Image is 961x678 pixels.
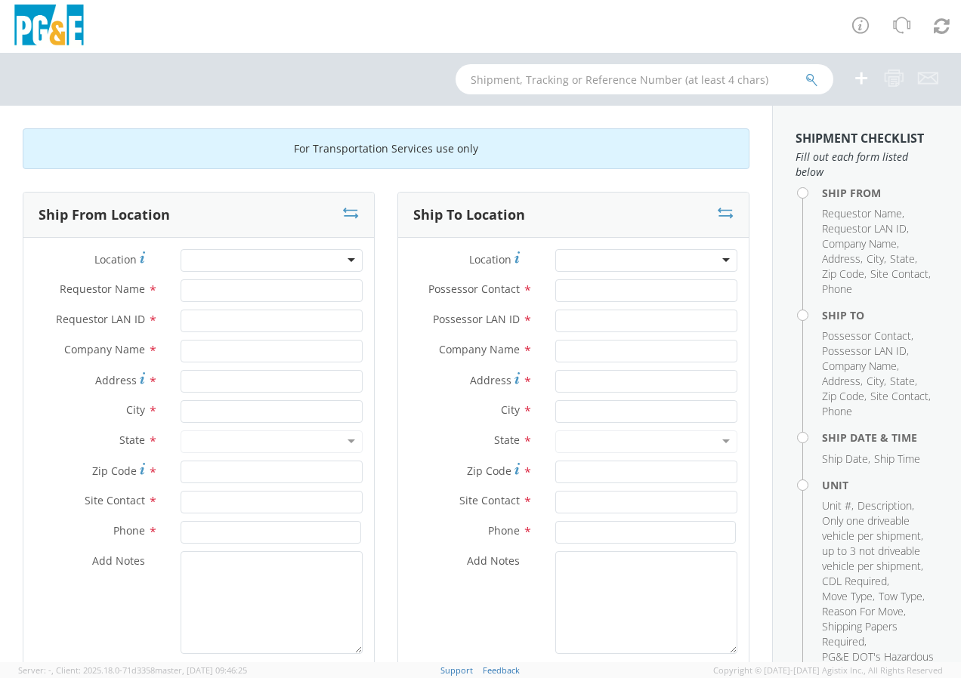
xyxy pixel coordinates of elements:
[126,402,145,417] span: City
[796,149,938,180] span: Fill out each form listed below
[822,310,938,321] h4: Ship To
[870,267,931,282] li: ,
[822,328,913,344] li: ,
[469,252,511,267] span: Location
[822,619,898,649] span: Shipping Papers Required
[822,589,873,603] span: Move Type
[467,464,511,478] span: Zip Code
[822,513,935,574] li: ,
[890,374,915,388] span: State
[870,389,929,403] span: Site Contact
[867,251,884,266] span: City
[822,359,899,374] li: ,
[822,432,938,443] h4: Ship Date & Time
[867,374,886,389] li: ,
[85,493,145,507] span: Site Contact
[18,664,54,676] span: Server: -
[56,664,247,676] span: Client: 2025.18.0-71d3358
[94,252,137,267] span: Location
[822,236,897,251] span: Company Name
[439,342,520,356] span: Company Name
[822,513,923,573] span: Only one driveable vehicle per shipment, up to 3 not driveable vehicle per shipment
[822,498,851,513] span: Unit #
[467,553,520,568] span: Add Notes
[713,664,943,676] span: Copyright © [DATE]-[DATE] Agistix Inc., All Rights Reserved
[822,221,907,236] span: Requestor LAN ID
[822,451,868,466] span: Ship Date
[867,251,886,267] li: ,
[470,373,511,387] span: Address
[822,267,864,281] span: Zip Code
[822,589,875,604] li: ,
[155,664,247,676] span: master, [DATE] 09:46:25
[822,404,852,418] span: Phone
[822,619,935,649] li: ,
[64,342,145,356] span: Company Name
[822,479,938,491] h4: Unit
[822,359,897,373] span: Company Name
[92,464,137,478] span: Zip Code
[822,221,909,236] li: ,
[822,374,863,389] li: ,
[822,328,911,343] span: Possessor Contact
[822,187,938,199] h4: Ship From
[822,344,909,359] li: ,
[39,208,170,223] h3: Ship From Location
[113,523,145,538] span: Phone
[822,267,867,282] li: ,
[890,251,917,267] li: ,
[494,433,520,447] span: State
[822,498,854,513] li: ,
[456,64,833,94] input: Shipment, Tracking or Reference Number (at least 4 chars)
[870,267,929,281] span: Site Contact
[433,312,520,326] span: Possessor LAN ID
[870,389,931,404] li: ,
[60,282,145,296] span: Requestor Name
[822,574,887,588] span: CDL Required
[428,282,520,296] span: Possessor Contact
[822,374,861,388] span: Address
[822,451,870,467] li: ,
[501,402,520,417] span: City
[459,493,520,507] span: Site Contact
[23,128,749,169] div: For Transportation Services use only
[413,208,525,223] h3: Ship To Location
[857,498,912,513] span: Description
[822,389,867,404] li: ,
[11,5,87,49] img: pge-logo-06675f144f4cfa6a6814.png
[796,130,924,146] strong: Shipment Checklist
[822,251,861,266] span: Address
[879,589,922,603] span: Tow Type
[119,433,145,447] span: State
[483,664,520,676] a: Feedback
[890,251,915,266] span: State
[890,374,917,389] li: ,
[822,344,907,358] span: Possessor LAN ID
[822,206,904,221] li: ,
[822,389,864,403] span: Zip Code
[488,523,520,538] span: Phone
[874,451,920,466] span: Ship Time
[822,574,889,589] li: ,
[822,282,852,296] span: Phone
[56,312,145,326] span: Requestor LAN ID
[822,604,906,619] li: ,
[822,604,904,618] span: Reason For Move
[822,206,902,220] span: Requestor Name
[95,373,137,387] span: Address
[92,553,145,568] span: Add Notes
[51,664,54,676] span: ,
[879,589,925,604] li: ,
[867,374,884,388] span: City
[440,664,473,676] a: Support
[822,251,863,267] li: ,
[857,498,914,513] li: ,
[822,236,899,251] li: ,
